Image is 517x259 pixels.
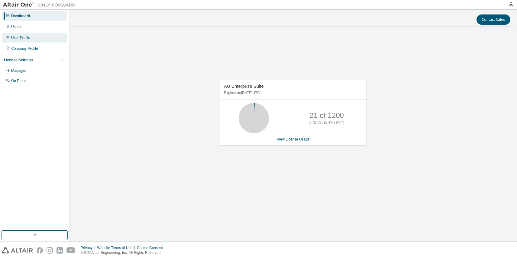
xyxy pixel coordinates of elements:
[11,68,26,73] div: Managed
[11,24,21,29] div: Users
[310,110,344,121] p: 21 of 1200
[81,245,97,250] div: Privacy
[37,247,43,254] img: facebook.svg
[47,247,53,254] img: instagram.svg
[11,78,26,83] div: On Prem
[11,14,30,18] div: Dashboard
[57,247,63,254] img: linkedin.svg
[224,90,361,96] p: Expires on [DATE] UTC
[81,250,166,255] p: © 2025 Altair Engineering, Inc. All Rights Reserved.
[137,245,166,250] div: Cookie Consent
[97,245,137,250] div: Website Terms of Use
[3,2,79,8] img: Altair One
[11,46,38,51] div: Company Profile
[277,137,310,141] a: View License Usage
[4,58,33,62] div: License Settings
[2,247,33,254] img: altair_logo.svg
[11,35,30,40] div: User Profile
[477,14,510,25] button: Contact Sales
[66,247,75,254] img: youtube.svg
[309,121,344,126] p: ALTAIR UNITS USED
[224,84,264,89] span: AU Enterprise Suite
